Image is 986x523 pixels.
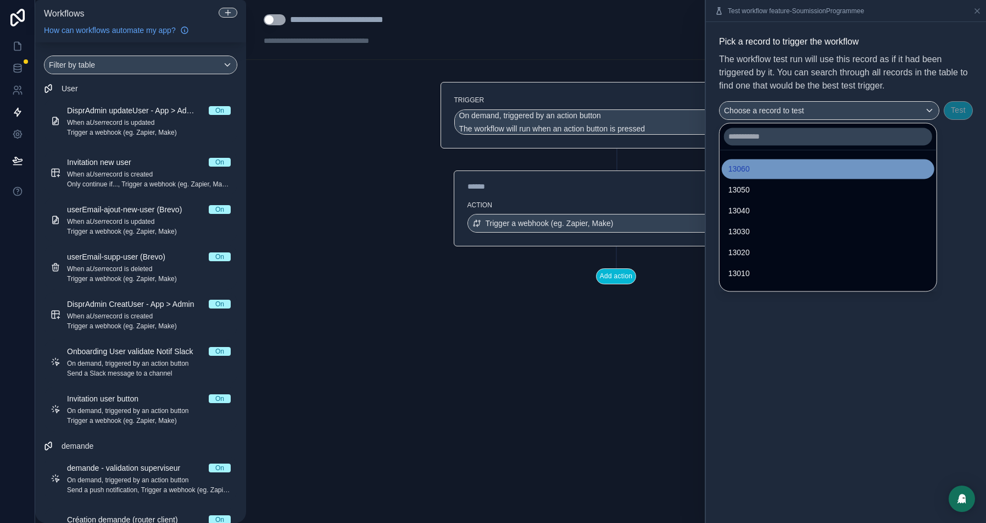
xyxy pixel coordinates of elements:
span: 13030 [728,225,750,238]
span: How can workflows automate my app? [44,25,176,36]
span: 13020 [728,246,750,259]
button: On demand, triggered by an action buttonThe workflow will run when an action button is pressed [454,109,778,135]
span: Trigger a webhook (eg. Zapier, Make) [486,218,614,229]
span: Workflows [44,9,85,18]
span: 13050 [728,183,750,196]
div: Open Intercom Messenger [949,486,975,512]
span: 13040 [728,204,750,217]
span: The workflow will run when an action button is pressed [459,124,645,133]
label: Action [467,201,765,210]
button: Trigger a webhook (eg. Zapier, Make) [467,214,765,233]
span: 13000 [728,288,750,301]
span: 13060 [728,162,750,175]
button: Add action [596,268,637,284]
label: Trigger [454,96,778,104]
span: On demand, triggered by an action button [459,110,601,121]
span: 13010 [728,267,750,280]
a: How can workflows automate my app? [40,25,193,36]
